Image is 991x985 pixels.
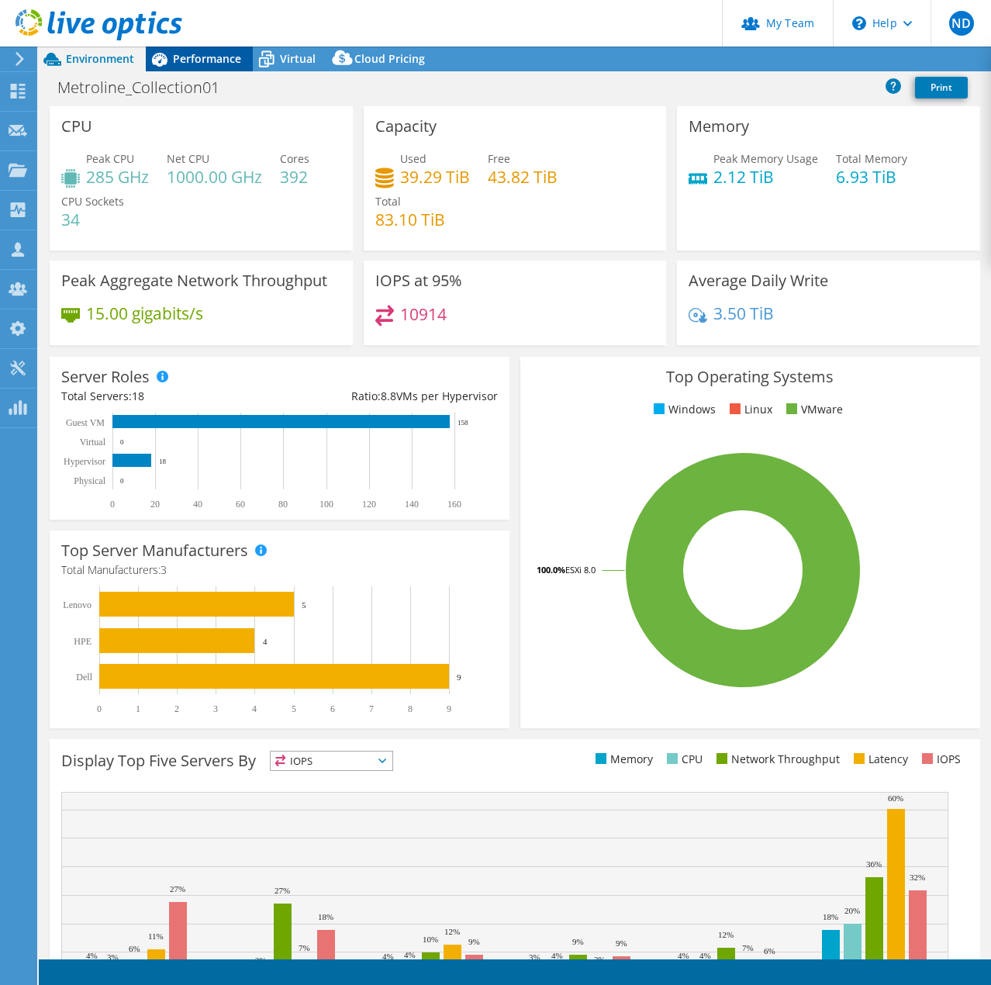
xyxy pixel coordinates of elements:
span: CPU Sockets [61,194,124,209]
h3: Server Roles [61,368,150,385]
h4: 6.93 TiB [836,168,907,185]
span: Free [488,151,510,166]
span: Total Memory [836,151,907,166]
text: 20 [150,499,160,510]
text: 100 [319,499,333,510]
span: 8.8 [381,389,396,403]
text: 3% [529,952,540,962]
text: 32% [910,873,925,882]
li: Network Throughput [713,751,840,768]
text: 6 [330,703,335,714]
span: Environment [66,51,134,66]
a: Print [915,77,968,98]
text: 158 [458,419,468,427]
text: 12% [444,927,460,936]
text: 20% [844,906,860,915]
text: 2% [255,956,267,965]
text: 36% [866,859,882,869]
text: 0 [110,499,115,510]
text: 160 [447,499,461,510]
text: 9 [457,672,461,682]
h4: 285 GHz [86,168,149,185]
text: 0 [120,438,124,446]
span: Cores [280,151,309,166]
text: 3% [594,955,606,964]
text: 4% [382,952,394,961]
svg: \n [852,16,866,30]
text: Hypervisor [64,456,105,467]
li: VMware [782,401,843,418]
span: Cloud Pricing [354,51,425,66]
text: 60 [236,499,245,510]
span: Performance [173,51,241,66]
text: 6% [764,946,775,956]
text: 5 [292,703,296,714]
h3: Peak Aggregate Network Throughput [61,272,327,289]
text: 7 [369,703,374,714]
h4: 15.00 gigabits/s [86,305,203,322]
text: 9% [572,937,584,946]
h4: 83.10 TiB [375,211,445,228]
text: 9% [616,938,627,948]
tspan: 100.0% [537,564,565,575]
span: Virtual [280,51,316,66]
li: Linux [726,401,772,418]
text: 7% [742,943,754,952]
text: 27% [170,884,185,893]
h4: 2.12 TiB [713,168,818,185]
text: 9 [447,703,451,714]
text: 60% [888,793,903,803]
h4: 392 [280,168,309,185]
li: IOPS [918,751,961,768]
span: Total [375,194,401,209]
text: 10% [423,935,438,944]
text: 3% [107,952,119,962]
text: 4% [404,950,416,959]
text: 18 [159,458,167,465]
span: Peak CPU [86,151,134,166]
h3: Average Daily Write [689,272,828,289]
h3: CPU [61,118,92,135]
li: Memory [592,751,653,768]
text: 4% [678,951,689,960]
h4: 39.29 TiB [400,168,470,185]
text: 120 [362,499,376,510]
text: 27% [275,886,290,895]
h3: Top Server Manufacturers [61,542,248,559]
span: Peak Memory Usage [713,151,818,166]
h4: Total Manufacturers: [61,562,498,579]
text: 9% [468,937,480,946]
text: Dell [76,672,92,683]
text: 3 [213,703,218,714]
text: 80 [278,499,288,510]
li: Windows [650,401,716,418]
h3: IOPS at 95% [375,272,462,289]
text: 5 [302,600,306,610]
li: Latency [850,751,908,768]
div: Ratio: VMs per Hypervisor [279,388,497,405]
text: 1 [136,703,140,714]
text: 4% [551,951,563,960]
text: 4 [263,637,268,646]
text: Virtual [80,437,106,448]
text: Physical [74,475,105,486]
text: 4% [699,951,711,960]
span: IOPS [271,752,392,770]
h4: 43.82 TiB [488,168,558,185]
text: 6% [129,944,140,953]
h4: 1000.00 GHz [167,168,262,185]
text: 8 [408,703,413,714]
text: 18% [823,912,838,921]
h3: Top Operating Systems [532,368,969,385]
span: Used [400,151,426,166]
text: Guest VM [66,417,105,428]
text: 11% [148,931,164,941]
text: HPE [74,636,92,647]
h4: 10914 [400,306,447,323]
span: ND [949,11,974,36]
div: Total Servers: [61,388,279,405]
h4: 3.50 TiB [713,305,774,322]
text: 18% [318,912,333,921]
text: 7% [299,943,310,952]
text: 140 [405,499,419,510]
